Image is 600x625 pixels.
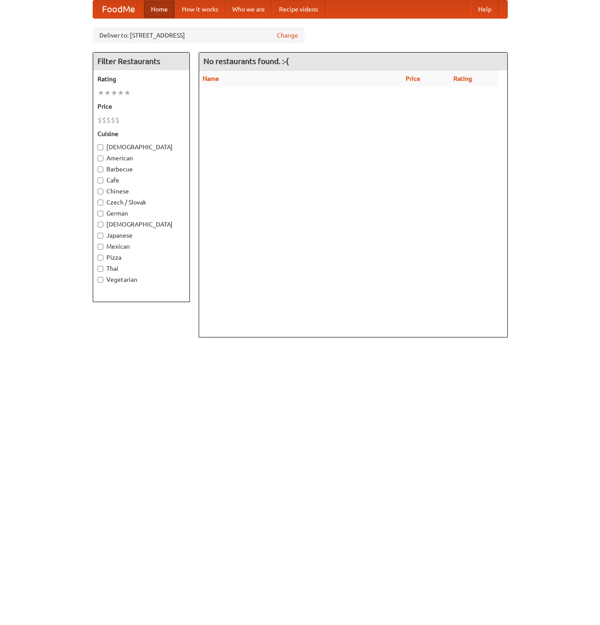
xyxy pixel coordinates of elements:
[406,75,420,82] a: Price
[98,266,103,272] input: Thai
[117,88,124,98] li: ★
[98,264,185,273] label: Thai
[104,88,111,98] li: ★
[98,275,185,284] label: Vegetarian
[98,144,103,150] input: [DEMOGRAPHIC_DATA]
[98,255,103,261] input: Pizza
[98,277,103,283] input: Vegetarian
[98,143,185,152] label: [DEMOGRAPHIC_DATA]
[98,200,103,205] input: Czech / Slovak
[98,244,103,250] input: Mexican
[98,165,185,174] label: Barbecue
[93,27,305,43] div: Deliver to: [STREET_ADDRESS]
[204,57,289,65] ng-pluralize: No restaurants found. :-(
[93,0,144,18] a: FoodMe
[453,75,472,82] a: Rating
[98,187,185,196] label: Chinese
[225,0,272,18] a: Who we are
[124,88,131,98] li: ★
[144,0,175,18] a: Home
[277,31,298,40] a: Change
[98,178,103,183] input: Cafe
[98,155,103,161] input: American
[272,0,325,18] a: Recipe videos
[115,115,120,125] li: $
[175,0,225,18] a: How it works
[98,102,185,111] h5: Price
[102,115,106,125] li: $
[203,75,219,82] a: Name
[98,242,185,251] label: Mexican
[98,231,185,240] label: Japanese
[98,154,185,163] label: American
[98,115,102,125] li: $
[98,198,185,207] label: Czech / Slovak
[93,53,189,70] h4: Filter Restaurants
[98,211,103,216] input: German
[98,176,185,185] label: Cafe
[471,0,498,18] a: Help
[111,88,117,98] li: ★
[98,209,185,218] label: German
[98,253,185,262] label: Pizza
[98,88,104,98] li: ★
[98,220,185,229] label: [DEMOGRAPHIC_DATA]
[98,189,103,194] input: Chinese
[111,115,115,125] li: $
[98,167,103,172] input: Barbecue
[98,222,103,227] input: [DEMOGRAPHIC_DATA]
[98,75,185,83] h5: Rating
[98,129,185,138] h5: Cuisine
[98,233,103,239] input: Japanese
[106,115,111,125] li: $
